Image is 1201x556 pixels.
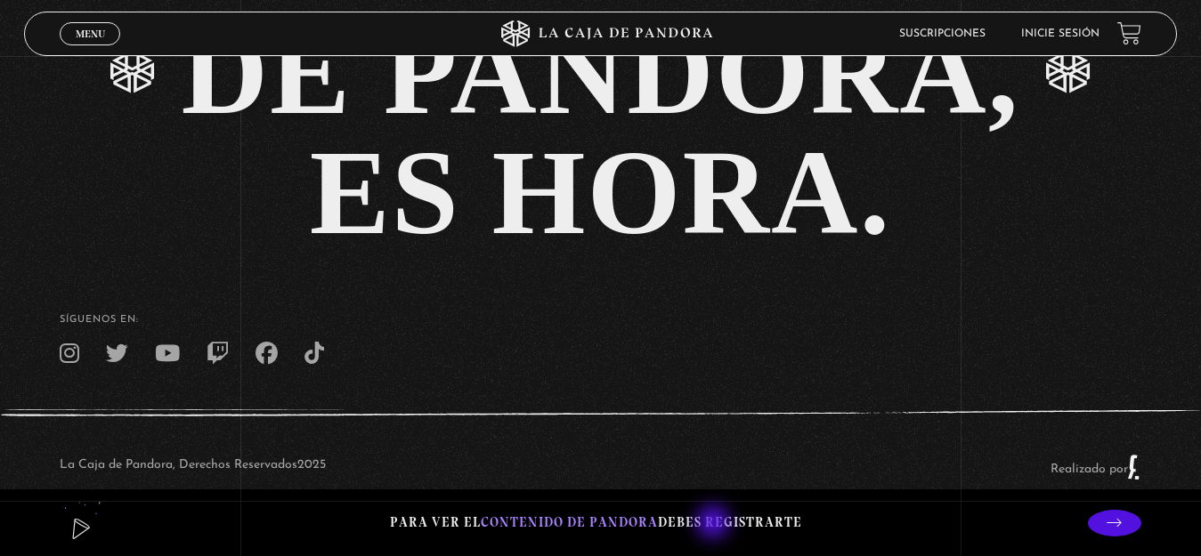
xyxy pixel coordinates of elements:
[60,315,1140,325] h4: SÍguenos en:
[481,514,658,530] span: contenido de Pandora
[76,28,105,39] span: Menu
[69,43,111,55] span: Cerrar
[1021,28,1100,39] a: Inicie sesión
[1051,463,1141,476] a: Realizado por
[899,28,986,39] a: Suscripciones
[1117,21,1141,45] a: View your shopping cart
[60,454,326,480] p: La Caja de Pandora, Derechos Reservados 2025
[390,511,802,535] p: Para ver el debes registrarte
